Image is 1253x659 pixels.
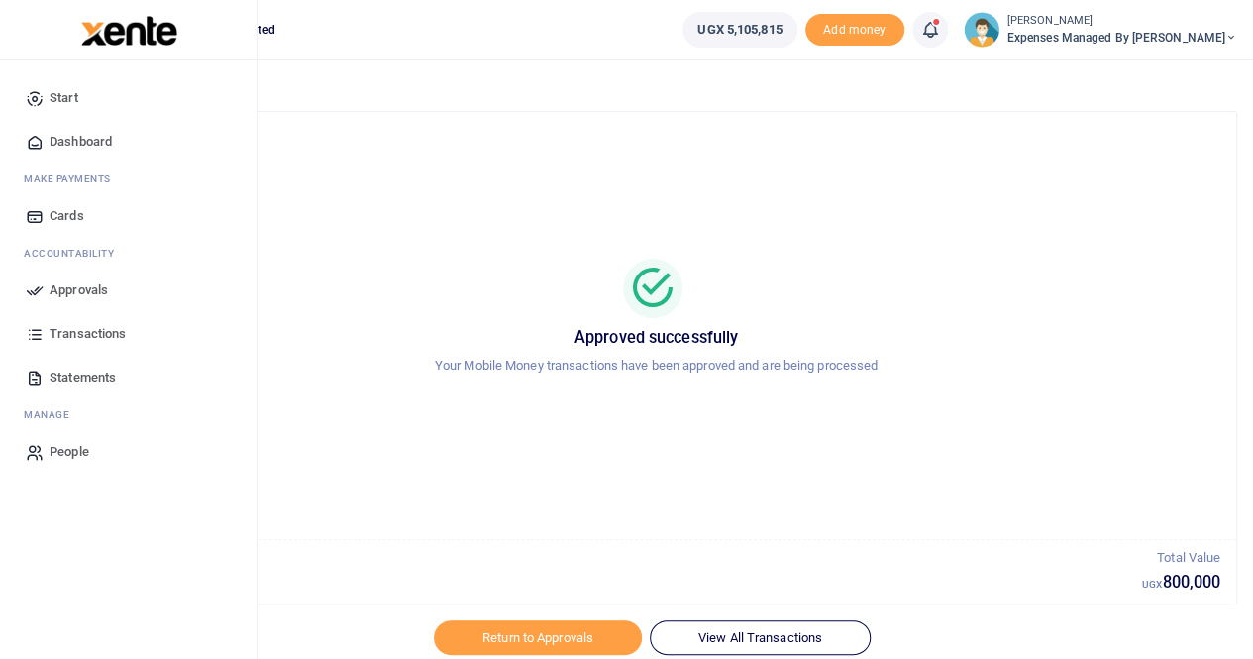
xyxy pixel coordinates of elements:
a: Add money [805,21,904,36]
span: ake Payments [34,171,111,186]
span: UGX 5,105,815 [697,20,782,40]
a: logo-small logo-large logo-large [79,22,177,37]
small: [PERSON_NAME] [1007,13,1237,30]
a: View All Transactions [650,620,871,654]
a: Return to Approvals [434,620,642,654]
small: UGX [1142,579,1162,590]
li: M [16,164,241,194]
h5: 5 [92,573,1142,593]
span: Expenses Managed by [PERSON_NAME] [1007,29,1237,47]
span: countability [39,246,114,261]
a: profile-user [PERSON_NAME] Expenses Managed by [PERSON_NAME] [964,12,1237,48]
li: Wallet ballance [675,12,804,48]
a: Start [16,76,241,120]
a: People [16,430,241,474]
span: anage [34,407,70,422]
span: Statements [50,368,116,387]
li: M [16,399,241,430]
span: People [50,442,89,462]
li: Toup your wallet [805,14,904,47]
li: Ac [16,238,241,269]
span: Cards [50,206,84,226]
span: Approvals [50,280,108,300]
span: Start [50,88,78,108]
span: Add money [805,14,904,47]
h5: Approved successfully [100,328,1212,348]
h5: 800,000 [1142,573,1220,593]
a: Approvals [16,269,241,312]
p: Total Value [1142,548,1220,569]
span: Transactions [50,324,126,344]
p: Your Mobile Money transactions have been approved and are being processed [100,356,1212,377]
span: Dashboard [50,132,112,152]
a: Statements [16,356,241,399]
img: profile-user [964,12,999,48]
p: Total Transactions [92,548,1142,569]
img: logo-large [81,16,177,46]
a: Transactions [16,312,241,356]
a: Dashboard [16,120,241,164]
a: UGX 5,105,815 [682,12,796,48]
a: Cards [16,194,241,238]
